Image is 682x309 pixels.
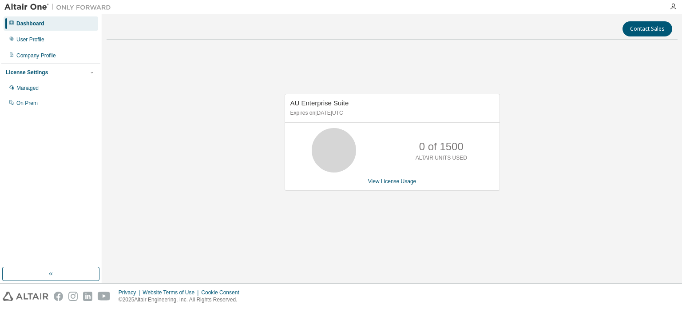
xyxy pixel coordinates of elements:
[16,36,44,43] div: User Profile
[68,292,78,301] img: instagram.svg
[290,99,349,107] span: AU Enterprise Suite
[416,154,467,162] p: ALTAIR UNITS USED
[119,289,143,296] div: Privacy
[16,20,44,27] div: Dashboard
[4,3,115,12] img: Altair One
[98,292,111,301] img: youtube.svg
[419,139,464,154] p: 0 of 1500
[54,292,63,301] img: facebook.svg
[623,21,672,36] button: Contact Sales
[368,178,416,185] a: View License Usage
[6,69,48,76] div: License Settings
[83,292,92,301] img: linkedin.svg
[3,292,48,301] img: altair_logo.svg
[290,109,492,117] p: Expires on [DATE] UTC
[16,100,38,107] div: On Prem
[201,289,244,296] div: Cookie Consent
[16,52,56,59] div: Company Profile
[143,289,201,296] div: Website Terms of Use
[16,84,39,92] div: Managed
[119,296,245,304] p: © 2025 Altair Engineering, Inc. All Rights Reserved.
